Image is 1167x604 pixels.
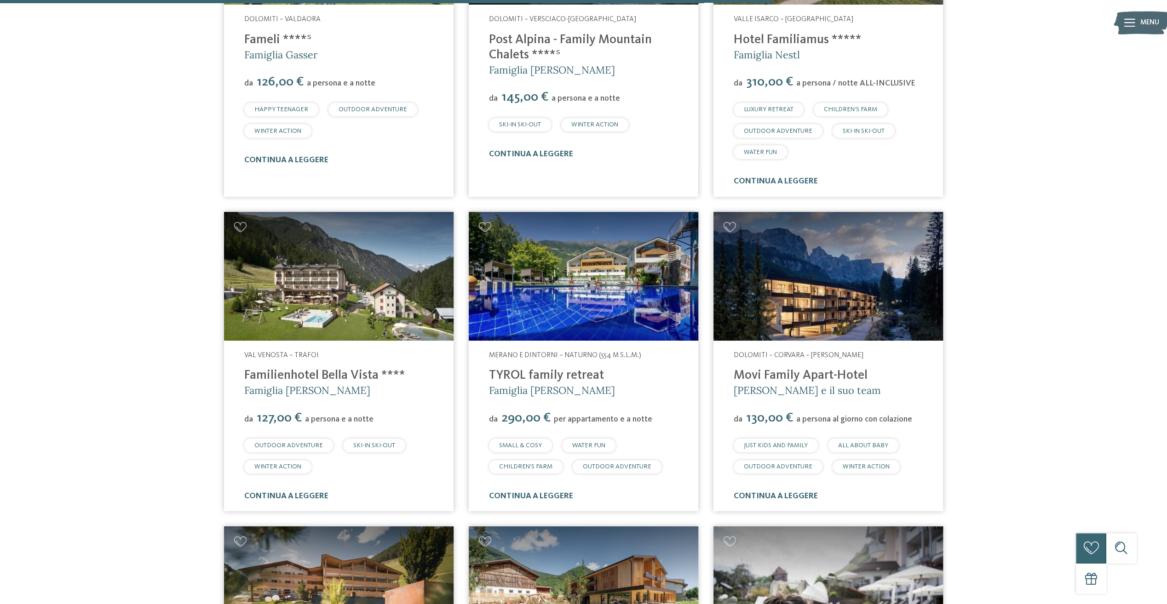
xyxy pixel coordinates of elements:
[572,442,605,449] span: WATER FUN
[489,384,615,397] span: Famiglia [PERSON_NAME]
[554,416,652,423] span: per appartamento e a notte
[734,16,853,23] span: Valle Isarco – [GEOGRAPHIC_DATA]
[734,492,818,500] a: continua a leggere
[469,212,698,341] a: Cercate un hotel per famiglie? Qui troverete solo i migliori!
[499,442,542,449] span: SMALL & COSY
[734,80,742,87] span: da
[254,106,308,113] span: HAPPY TEENAGER
[244,352,319,359] span: Val Venosta – Trafoi
[489,150,573,158] a: continua a leggere
[254,411,304,425] span: 127,00 €
[552,95,620,103] span: a persona e a notte
[254,75,306,89] span: 126,00 €
[307,80,375,87] span: a persona e a notte
[353,442,395,449] span: SKI-IN SKI-OUT
[244,416,253,423] span: da
[743,75,795,89] span: 310,00 €
[843,463,890,470] span: WINTER ACTION
[499,411,553,425] span: 290,00 €
[734,177,818,185] a: continua a leggere
[734,352,863,359] span: Dolomiti – Corvara – [PERSON_NAME]
[254,442,323,449] span: OUTDOOR ADVENTURE
[254,128,301,134] span: WINTER ACTION
[254,463,301,470] span: WINTER ACTION
[744,463,812,470] span: OUTDOOR ADVENTURE
[744,128,812,134] span: OUTDOOR ADVENTURE
[489,34,652,62] a: Post Alpina - Family Mountain Chalets ****ˢ
[224,212,454,341] img: Cercate un hotel per famiglie? Qui troverete solo i migliori!
[744,149,777,155] span: WATER FUN
[244,80,253,87] span: da
[743,411,795,425] span: 130,00 €
[489,416,498,423] span: da
[469,212,698,341] img: Familien Wellness Residence Tyrol ****
[489,63,615,76] span: Famiglia [PERSON_NAME]
[489,492,573,500] a: continua a leggere
[499,91,551,104] span: 145,00 €
[734,416,742,423] span: da
[305,416,374,423] span: a persona e a notte
[734,48,800,61] span: Famiglia Nestl
[734,369,868,382] a: Movi Family Apart-Hotel
[583,463,651,470] span: OUTDOOR ADVENTURE
[244,156,328,164] a: continua a leggere
[339,106,407,113] span: OUTDOOR ADVENTURE
[489,369,604,382] a: TYROL family retreat
[843,128,885,134] span: SKI-IN SKI-OUT
[244,492,328,500] a: continua a leggere
[838,442,888,449] span: ALL ABOUT BABY
[713,212,943,341] img: Cercate un hotel per famiglie? Qui troverete solo i migliori!
[824,106,877,113] span: CHILDREN’S FARM
[244,48,318,61] span: Famiglia Gasser
[499,463,552,470] span: CHILDREN’S FARM
[734,384,881,397] span: [PERSON_NAME] e il suo team
[244,16,321,23] span: Dolomiti – Valdaora
[499,121,541,128] span: SKI-IN SKI-OUT
[744,106,793,113] span: LUXURY RETREAT
[796,416,912,423] span: a persona al giorno con colazione
[489,352,641,359] span: Merano e dintorni – Naturno (554 m s.l.m.)
[489,16,636,23] span: Dolomiti – Versciaco-[GEOGRAPHIC_DATA]
[796,80,915,87] span: a persona / notte ALL-INCLUSIVE
[244,384,370,397] span: Famiglia [PERSON_NAME]
[744,442,808,449] span: JUST KIDS AND FAMILY
[489,95,498,103] span: da
[244,369,405,382] a: Familienhotel Bella Vista ****
[571,121,618,128] span: WINTER ACTION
